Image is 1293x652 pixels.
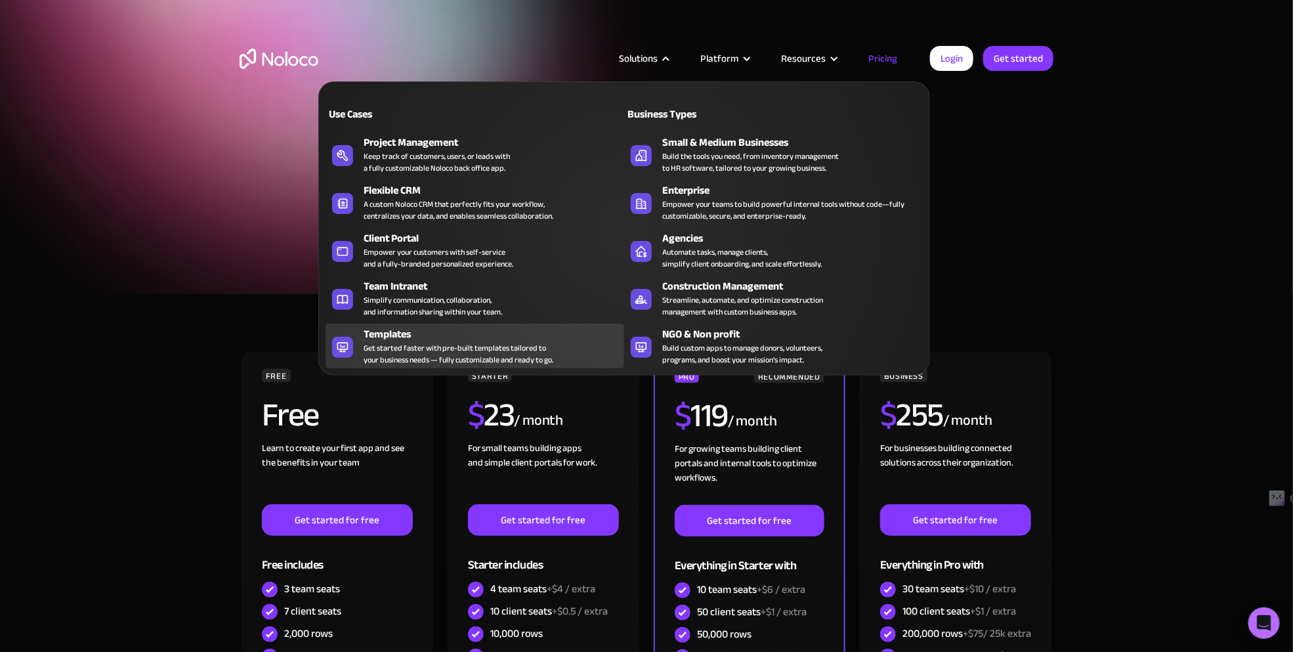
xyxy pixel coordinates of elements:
[624,228,923,272] a: AgenciesAutomate tasks, manage clients,simplify client onboarding, and scale effortlessly.
[326,228,624,272] a: Client PortalEmpower your customers with self-serviceand a fully-branded personalized experience.
[262,369,291,382] div: FREE
[364,342,553,366] div: Get started faster with pre-built templates tailored to your business needs — fully customizable ...
[262,504,413,536] a: Get started for free
[880,504,1031,536] a: Get started for free
[963,624,1031,643] span: +$75/ 25k extra
[514,410,563,431] div: / month
[662,198,916,222] div: Empower your teams to build powerful internal tools without code—fully customizable, secure, and ...
[662,342,822,366] div: Build custom apps to manage donors, volunteers, programs, and boost your mission’s impact.
[364,183,630,198] div: Flexible CRM
[880,384,897,446] span: $
[943,410,992,431] div: / month
[624,98,923,129] a: Business Types
[761,602,807,622] span: +$1 / extra
[490,604,608,619] div: 10 client seats
[364,278,630,294] div: Team Intranet
[880,399,943,431] h2: 255
[781,50,826,67] div: Resources
[662,278,929,294] div: Construction Management
[468,504,619,536] a: Get started for free
[468,399,515,431] h2: 23
[662,246,822,270] div: Automate tasks, manage clients, simplify client onboarding, and scale effortlessly.
[983,46,1053,71] a: Get started
[675,536,824,579] div: Everything in Starter with
[262,536,413,578] div: Free includes
[662,294,823,318] div: Streamline, automate, and optimize construction management with custom business apps.
[624,276,923,320] a: Construction ManagementStreamline, automate, and optimize constructionmanagement with custom busi...
[675,385,691,446] span: $
[697,627,752,641] div: 50,000 rows
[468,384,484,446] span: $
[364,246,513,270] div: Empower your customers with self-service and a fully-branded personalized experience.
[490,582,595,596] div: 4 team seats
[262,441,413,504] div: Learn to create your first app and see the benefits in your team ‍
[700,50,738,67] div: Platform
[662,326,929,342] div: NGO & Non profit
[728,411,777,432] div: / month
[930,46,973,71] a: Login
[697,605,807,619] div: 50 client seats
[318,63,930,376] nav: Solutions
[240,49,318,69] a: home
[468,536,619,578] div: Starter includes
[765,50,852,67] div: Resources
[326,276,624,320] a: Team IntranetSimplify communication, collaboration,and information sharing within your team.
[662,183,929,198] div: Enterprise
[468,441,619,504] div: For small teams building apps and simple client portals for work. ‍
[624,132,923,177] a: Small & Medium BusinessesBuild the tools you need, from inventory managementto HR software, tailo...
[662,135,929,150] div: Small & Medium Businesses
[624,180,923,225] a: EnterpriseEmpower your teams to build powerful internal tools without code—fully customizable, se...
[675,442,824,505] div: For growing teams building client portals and internal tools to optimize workflows.
[697,582,805,597] div: 10 team seats
[364,150,510,174] div: Keep track of customers, users, or leads with a fully customizable Noloco back office app.
[754,370,824,383] div: RECOMMENDED
[326,180,624,225] a: Flexible CRMA custom Noloco CRM that perfectly fits your workflow,centralizes your data, and enab...
[662,150,839,174] div: Build the tools you need, from inventory management to HR software, tailored to your growing busi...
[364,230,630,246] div: Client Portal
[603,50,684,67] div: Solutions
[902,604,1016,619] div: 100 client seats
[675,399,728,432] h2: 119
[284,604,341,619] div: 7 client seats
[757,580,805,599] span: +$6 / extra
[880,369,927,382] div: BUSINESS
[326,98,624,129] a: Use Cases
[468,369,512,382] div: STARTER
[852,50,914,67] a: Pricing
[662,230,929,246] div: Agencies
[880,441,1031,504] div: For businesses building connected solutions across their organization. ‍
[240,112,1053,151] h1: A plan for organizations of all sizes
[1248,607,1280,639] div: Open Intercom Messenger
[880,536,1031,578] div: Everything in Pro with
[902,626,1031,641] div: 200,000 rows
[547,579,595,599] span: +$4 / extra
[624,106,768,122] div: Business Types
[684,50,765,67] div: Platform
[624,324,923,368] a: NGO & Non profitBuild custom apps to manage donors, volunteers,programs, and boost your mission’s...
[364,135,630,150] div: Project Management
[284,582,340,596] div: 3 team seats
[364,326,630,342] div: Templates
[619,50,658,67] div: Solutions
[326,132,624,177] a: Project ManagementKeep track of customers, users, or leads witha fully customizable Noloco back o...
[326,106,469,122] div: Use Cases
[284,626,333,641] div: 2,000 rows
[675,370,699,383] div: PRO
[326,324,624,368] a: TemplatesGet started faster with pre-built templates tailored toyour business needs — fully custo...
[970,601,1016,621] span: +$1 / extra
[364,198,553,222] div: A custom Noloco CRM that perfectly fits your workflow, centralizes your data, and enables seamles...
[262,399,319,431] h2: Free
[490,626,543,641] div: 10,000 rows
[902,582,1016,596] div: 30 team seats
[675,505,824,536] a: Get started for free
[552,601,608,621] span: +$0.5 / extra
[364,294,502,318] div: Simplify communication, collaboration, and information sharing within your team.
[964,579,1016,599] span: +$10 / extra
